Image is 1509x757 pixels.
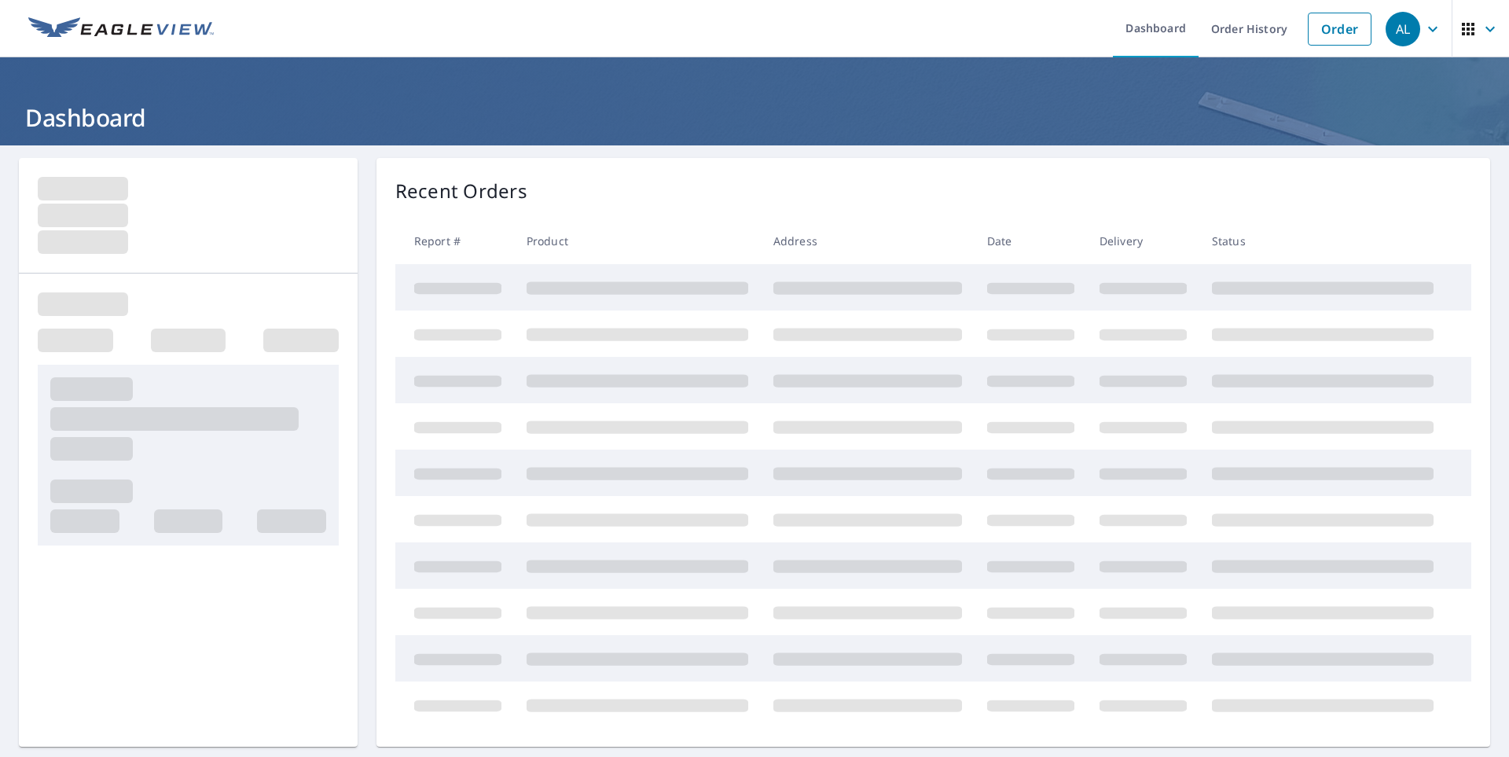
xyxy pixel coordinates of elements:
th: Address [761,218,975,264]
p: Recent Orders [395,177,527,205]
h1: Dashboard [19,101,1490,134]
img: EV Logo [28,17,214,41]
div: AL [1386,12,1420,46]
th: Delivery [1087,218,1199,264]
a: Order [1308,13,1371,46]
th: Date [975,218,1087,264]
th: Report # [395,218,514,264]
th: Product [514,218,761,264]
th: Status [1199,218,1446,264]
